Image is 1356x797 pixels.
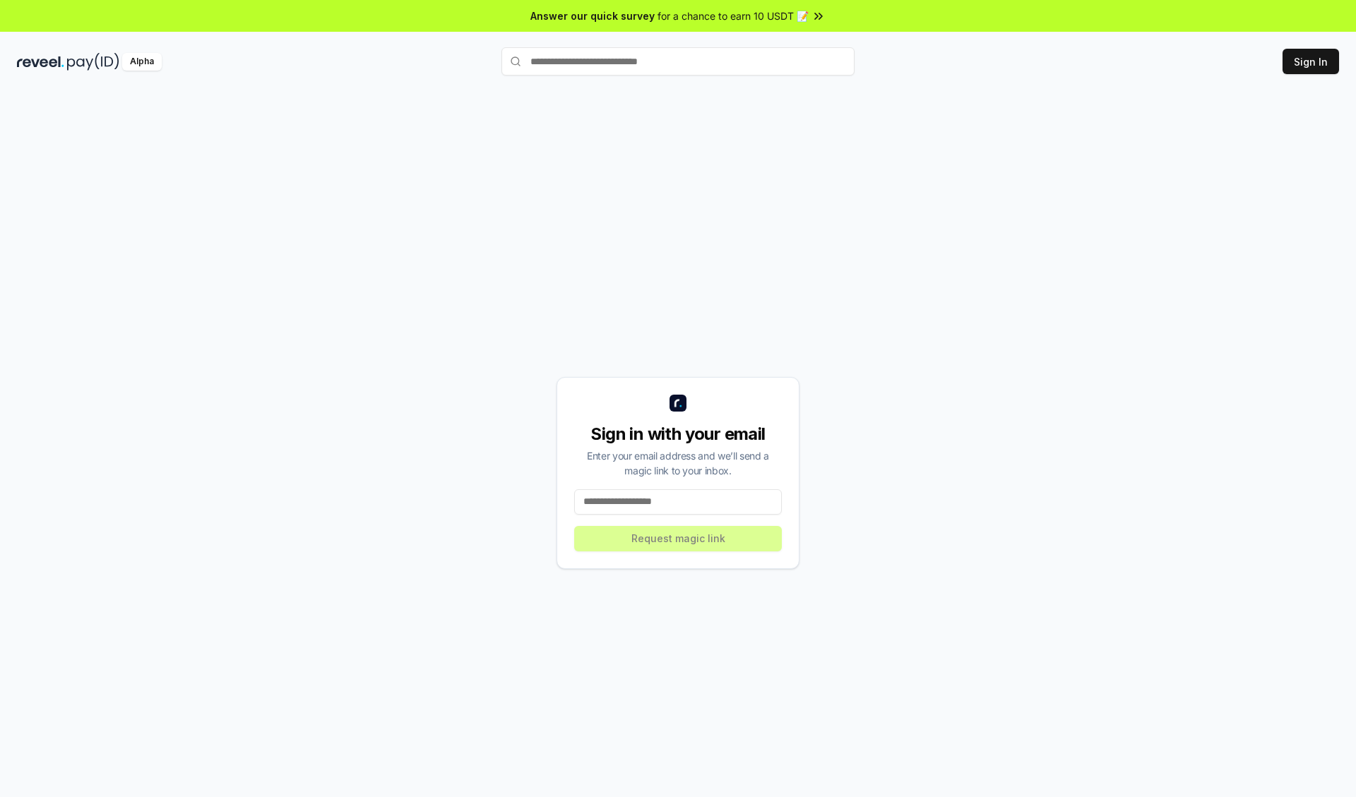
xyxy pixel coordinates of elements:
img: reveel_dark [17,53,64,71]
div: Enter your email address and we’ll send a magic link to your inbox. [574,448,782,478]
div: Alpha [122,53,162,71]
span: for a chance to earn 10 USDT 📝 [658,8,809,23]
span: Answer our quick survey [530,8,655,23]
button: Sign In [1283,49,1339,74]
div: Sign in with your email [574,423,782,445]
img: pay_id [67,53,119,71]
img: logo_small [670,395,686,412]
